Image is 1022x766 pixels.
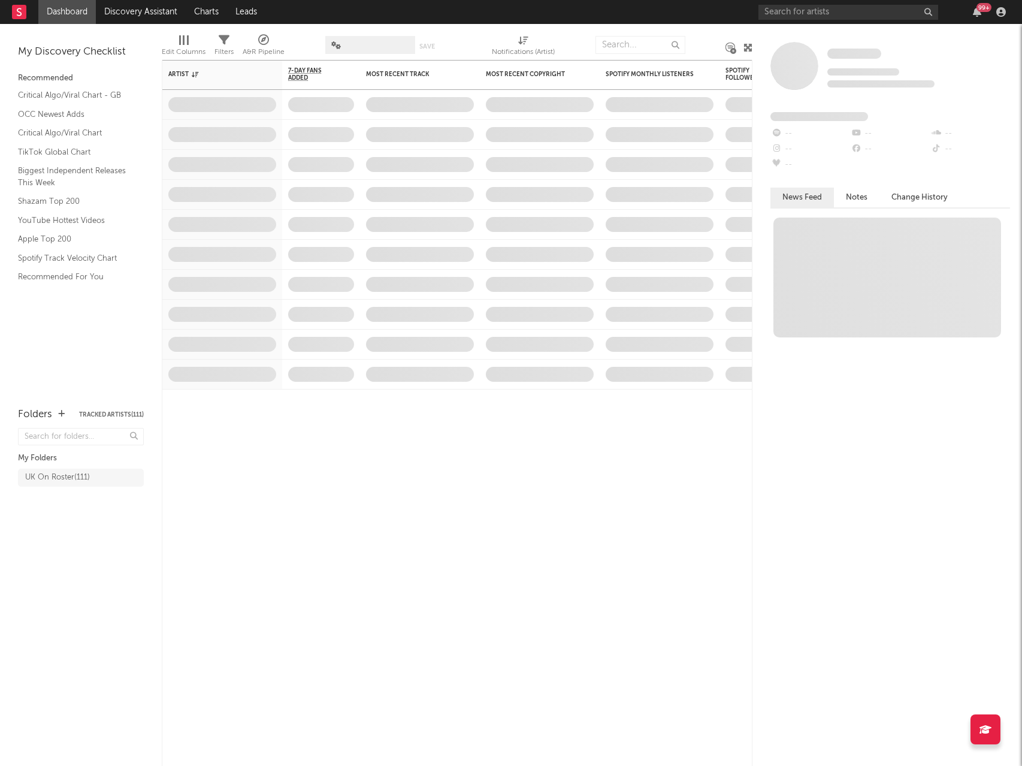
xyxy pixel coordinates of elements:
[18,146,132,159] a: TikTok Global Chart
[366,71,456,78] div: Most Recent Track
[18,108,132,121] a: OCC Newest Adds
[758,5,938,20] input: Search for artists
[18,451,144,466] div: My Folders
[288,67,336,82] span: 7-Day Fans Added
[18,164,132,189] a: Biggest Independent Releases This Week
[214,30,234,65] div: Filters
[827,80,935,88] span: 0 fans last week
[930,126,1010,141] div: --
[243,30,285,65] div: A&R Pipeline
[725,67,767,82] div: Spotify Followers
[18,71,144,86] div: Recommended
[18,126,132,140] a: Critical Algo/Viral Chart
[18,89,132,102] a: Critical Algo/Viral Chart - GB
[930,141,1010,157] div: --
[486,71,576,78] div: Most Recent Copyright
[419,43,435,50] button: Save
[834,188,879,207] button: Notes
[770,112,868,121] span: Fans Added by Platform
[492,30,555,65] div: Notifications (Artist)
[18,428,144,445] input: Search for folders...
[770,157,850,173] div: --
[827,49,881,59] span: Some Artist
[18,214,132,227] a: YouTube Hottest Videos
[162,30,205,65] div: Edit Columns
[168,71,258,78] div: Artist
[606,71,696,78] div: Spotify Monthly Listeners
[850,141,930,157] div: --
[214,45,234,59] div: Filters
[827,68,899,76] span: Tracking Since: [DATE]
[25,471,90,485] div: UK On Roster ( 111 )
[976,3,991,12] div: 99 +
[18,270,132,284] a: Recommended For You
[18,233,132,246] a: Apple Top 200
[595,36,685,54] input: Search...
[18,252,132,265] a: Spotify Track Velocity Chart
[973,7,981,17] button: 99+
[492,45,555,59] div: Notifications (Artist)
[162,45,205,59] div: Edit Columns
[879,188,960,207] button: Change History
[827,48,881,60] a: Some Artist
[18,469,144,487] a: UK On Roster(111)
[18,408,52,422] div: Folders
[770,141,850,157] div: --
[243,45,285,59] div: A&R Pipeline
[770,188,834,207] button: News Feed
[850,126,930,141] div: --
[18,45,144,59] div: My Discovery Checklist
[79,412,144,418] button: Tracked Artists(111)
[770,126,850,141] div: --
[18,195,132,208] a: Shazam Top 200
